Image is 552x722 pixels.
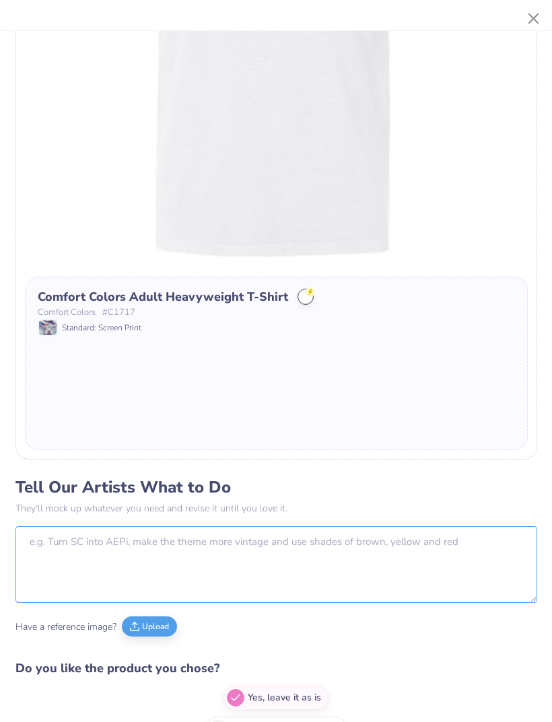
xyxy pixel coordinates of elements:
button: Upload [122,616,177,637]
span: Comfort Colors [38,306,96,320]
label: Yes, leave it as is [223,686,329,710]
p: They’ll mock up whatever you need and revise it until you love it. [15,501,537,515]
h3: Tell Our Artists What to Do [15,477,537,497]
span: Have a reference image? [15,620,116,634]
span: Standard: Screen Print [62,322,141,334]
img: Standard: Screen Print [39,320,57,335]
button: Close [521,6,547,32]
div: Comfort Colors Adult Heavyweight T-Shirt [38,288,288,306]
span: # C1717 [102,306,135,320]
h4: Do you like the product you chose? [15,659,537,678]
